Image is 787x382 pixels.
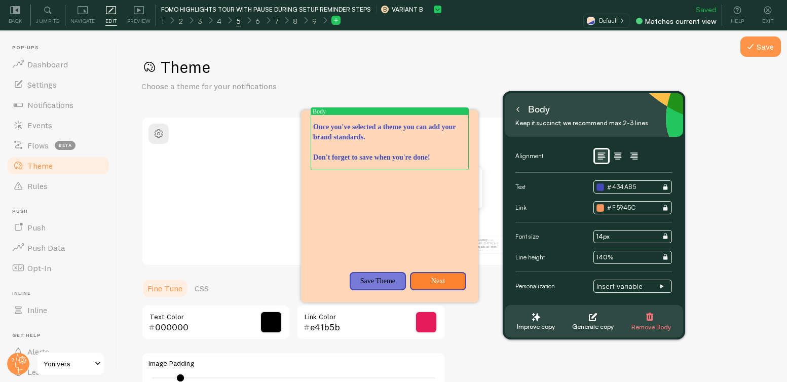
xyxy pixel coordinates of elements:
[6,238,110,258] a: Push Data
[12,45,110,51] span: Pop-ups
[27,59,68,69] span: Dashboard
[6,54,110,74] a: Dashboard
[44,358,92,370] span: Yonivers
[6,95,110,115] a: Notifications
[148,359,438,368] label: Image Padding
[740,36,781,57] button: Save
[416,276,460,286] p: Next
[27,222,46,233] span: Push
[27,120,52,130] span: Events
[55,141,76,150] span: beta
[12,290,110,297] span: Inline
[350,272,406,290] button: Save Theme
[141,278,189,298] a: Fine Tune
[6,300,110,320] a: Inline
[463,238,505,251] p: from [GEOGRAPHIC_DATA] just bought a
[12,332,110,339] span: Get Help
[27,243,65,253] span: Push Data
[27,347,49,357] span: Alerts
[313,122,466,142] p: Once you've selected a theme you can add your brand standards.
[6,115,110,135] a: Events
[301,110,478,303] div: Once you&#x27;ve selected a theme you can add your brand standards. Don&#x27;t forget to save whe...
[27,100,73,110] span: Notifications
[410,272,466,290] button: Next
[6,176,110,196] a: Rules
[463,249,504,251] small: il y a environ 4 minutes
[6,156,110,176] a: Theme
[6,217,110,238] a: Push
[141,81,385,92] p: Choose a theme for your notifications
[475,245,497,249] a: Metallica t-shirt
[36,352,105,376] a: Yonivers
[189,278,215,298] a: CSS
[27,181,48,191] span: Rules
[6,258,110,278] a: Opt-In
[27,263,51,273] span: Opt-In
[6,135,110,156] a: Flows beta
[12,208,110,215] span: Push
[6,74,110,95] a: Settings
[356,276,400,286] p: Save Theme
[6,341,110,362] a: Alerts
[27,140,49,150] span: Flows
[27,305,47,315] span: Inline
[142,124,659,139] h2: Classic
[27,80,57,90] span: Settings
[27,161,53,171] span: Theme
[313,152,466,163] p: Don't forget to save when you're done!
[141,57,763,78] h1: Theme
